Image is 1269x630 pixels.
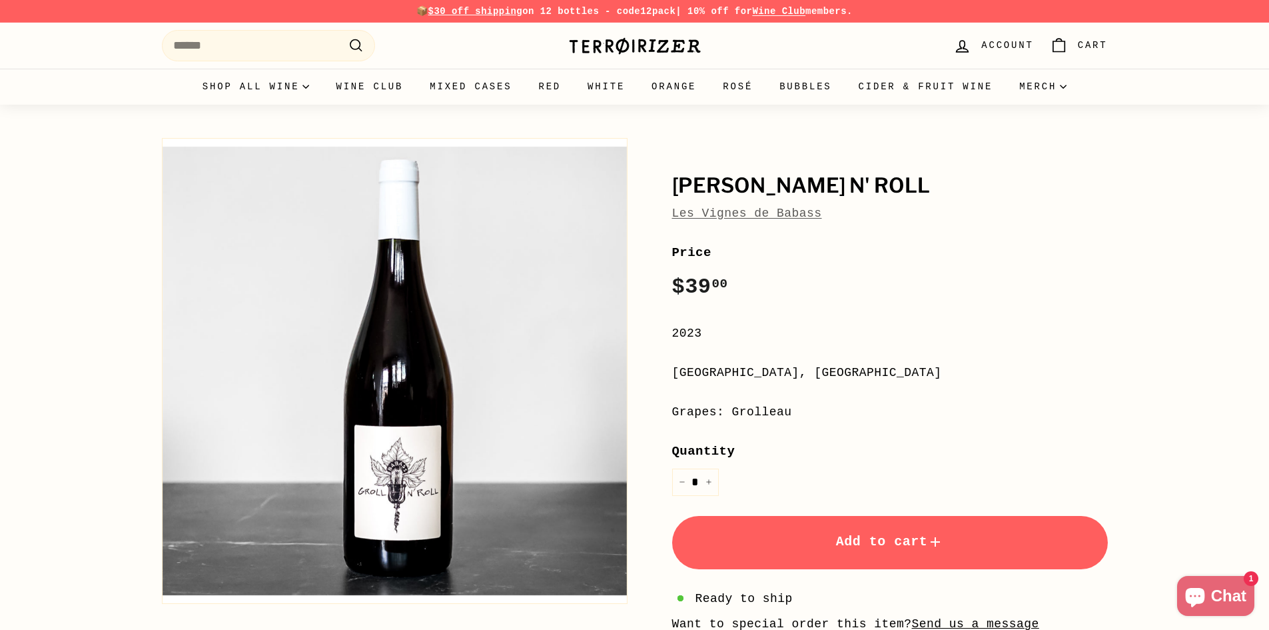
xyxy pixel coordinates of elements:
label: Quantity [672,441,1108,461]
p: 📦 on 12 bottles - code | 10% off for members. [162,4,1108,19]
summary: Merch [1006,69,1080,105]
a: Account [945,26,1041,65]
span: Ready to ship [695,589,793,609]
input: quantity [672,469,719,496]
a: Mixed Cases [416,69,525,105]
a: Les Vignes de Babass [672,207,822,220]
a: Bubbles [766,69,845,105]
inbox-online-store-chat: Shopify online store chat [1173,576,1258,619]
a: Red [525,69,574,105]
h1: [PERSON_NAME] N' Roll [672,175,1108,197]
span: Add to cart [836,534,944,549]
div: Primary [135,69,1134,105]
span: Cart [1078,38,1108,53]
div: [GEOGRAPHIC_DATA], [GEOGRAPHIC_DATA] [672,363,1108,383]
div: 2023 [672,324,1108,343]
a: Cider & Fruit Wine [845,69,1007,105]
span: Account [981,38,1033,53]
button: Add to cart [672,516,1108,569]
a: Wine Club [322,69,416,105]
strong: 12pack [640,6,675,17]
span: $39 [672,275,728,299]
span: $30 off shipping [428,6,523,17]
sup: 00 [711,277,727,291]
a: Orange [638,69,709,105]
summary: Shop all wine [189,69,323,105]
button: Increase item quantity by one [699,469,719,496]
a: Rosé [709,69,766,105]
a: Wine Club [752,6,805,17]
a: White [574,69,638,105]
div: Grapes: Grolleau [672,403,1108,422]
a: Cart [1042,26,1116,65]
label: Price [672,243,1108,263]
button: Reduce item quantity by one [672,469,692,496]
